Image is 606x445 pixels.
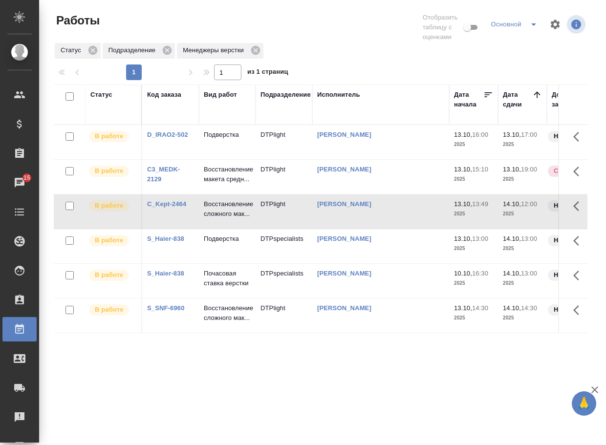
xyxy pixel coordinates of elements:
[503,270,521,277] p: 14.10,
[472,304,488,312] p: 14:30
[147,200,186,208] a: C_Kept-2464
[454,235,472,242] p: 13.10,
[503,140,542,149] p: 2025
[90,90,112,100] div: Статус
[554,305,596,315] p: Нормальный
[454,209,493,219] p: 2025
[204,90,237,100] div: Вид работ
[256,229,312,263] td: DTPspecialists
[423,13,462,42] span: Отобразить таблицу с оценками
[552,90,603,109] div: Доп. статус заказа
[95,201,123,211] p: В работе
[256,160,312,194] td: DTPlight
[454,131,472,138] p: 13.10,
[503,278,542,288] p: 2025
[454,90,483,109] div: Дата начала
[521,200,537,208] p: 12:00
[472,131,488,138] p: 16:00
[183,45,247,55] p: Менеджеры верстки
[521,235,537,242] p: 13:00
[88,199,136,212] div: Исполнитель выполняет работу
[317,90,360,100] div: Исполнитель
[567,160,591,183] button: Здесь прячутся важные кнопки
[317,235,371,242] a: [PERSON_NAME]
[472,166,488,173] p: 15:10
[256,194,312,229] td: DTPlight
[567,194,591,218] button: Здесь прячутся важные кнопки
[317,270,371,277] a: [PERSON_NAME]
[454,313,493,323] p: 2025
[503,244,542,254] p: 2025
[521,270,537,277] p: 13:00
[454,200,472,208] p: 13.10,
[554,201,596,211] p: Нормальный
[567,298,591,322] button: Здесь прячутся важные кнопки
[503,304,521,312] p: 14.10,
[204,269,251,288] p: Почасовая ставка верстки
[521,131,537,138] p: 17:00
[147,131,188,138] a: D_IRAO2-502
[204,199,251,219] p: Восстановление сложного мак...
[554,270,596,280] p: Нормальный
[503,200,521,208] p: 14.10,
[503,166,521,173] p: 13.10,
[454,270,472,277] p: 10.10,
[147,235,184,242] a: S_Haier-838
[204,234,251,244] p: Подверстка
[554,235,596,245] p: Нормальный
[317,304,371,312] a: [PERSON_NAME]
[204,303,251,323] p: Восстановление сложного мак...
[247,66,288,80] span: из 1 страниц
[88,269,136,282] div: Исполнитель выполняет работу
[55,43,101,59] div: Статус
[472,235,488,242] p: 13:00
[454,244,493,254] p: 2025
[95,166,123,176] p: В работе
[2,170,37,195] a: 15
[503,174,542,184] p: 2025
[108,45,159,55] p: Подразделение
[572,391,596,416] button: 🙏
[472,270,488,277] p: 16:30
[567,264,591,287] button: Здесь прячутся важные кнопки
[503,209,542,219] p: 2025
[95,270,123,280] p: В работе
[554,166,583,176] p: Срочный
[454,278,493,288] p: 2025
[147,270,184,277] a: S_Haier-838
[256,264,312,298] td: DTPspecialists
[177,43,263,59] div: Менеджеры верстки
[256,298,312,333] td: DTPlight
[88,165,136,178] div: Исполнитель выполняет работу
[472,200,488,208] p: 13:49
[204,130,251,140] p: Подверстка
[147,90,181,100] div: Код заказа
[503,131,521,138] p: 13.10,
[260,90,311,100] div: Подразделение
[317,166,371,173] a: [PERSON_NAME]
[576,393,592,414] span: 🙏
[18,173,36,183] span: 15
[454,304,472,312] p: 13.10,
[503,235,521,242] p: 14.10,
[503,90,532,109] div: Дата сдачи
[54,13,100,28] span: Работы
[317,131,371,138] a: [PERSON_NAME]
[454,166,472,173] p: 13.10,
[95,305,123,315] p: В работе
[256,125,312,159] td: DTPlight
[147,166,180,183] a: C3_MEDK-2129
[521,304,537,312] p: 14:30
[454,140,493,149] p: 2025
[147,304,185,312] a: S_SNF-6960
[567,15,587,34] span: Посмотреть информацию
[454,174,493,184] p: 2025
[317,200,371,208] a: [PERSON_NAME]
[88,130,136,143] div: Исполнитель выполняет работу
[103,43,175,59] div: Подразделение
[95,131,123,141] p: В работе
[488,17,543,32] div: split button
[503,313,542,323] p: 2025
[521,166,537,173] p: 19:00
[204,165,251,184] p: Восстановление макета средн...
